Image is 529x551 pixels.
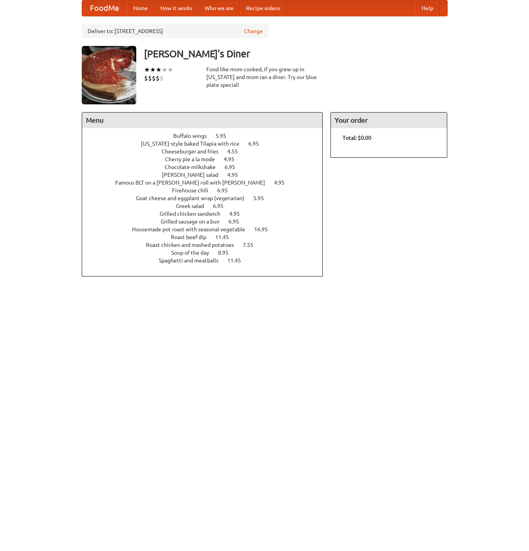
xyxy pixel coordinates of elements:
[274,180,292,186] span: 4.95
[144,65,150,74] li: ★
[146,242,242,248] span: Roast chicken and mashed potatoes
[162,65,167,74] li: ★
[152,74,156,83] li: $
[162,172,252,178] a: [PERSON_NAME] salad 4.95
[82,0,127,16] a: FoodMe
[254,226,276,232] span: 16.95
[227,257,249,264] span: 11.45
[218,250,236,256] span: 8.95
[331,113,447,128] h4: Your order
[240,0,286,16] a: Recipe videos
[206,65,323,89] div: Food like mom cooked, if you grew up in [US_STATE] and mom ran a diner. Try our blue plate special!
[154,0,199,16] a: How it works
[159,257,255,264] a: Spaghetti and meatballs 11.45
[165,156,249,162] a: Cherry pie a la mode 4.95
[132,226,282,232] a: Housemade pot roast with seasonal vegetable 16.95
[160,211,228,217] span: Grilled chicken sandwich
[115,180,273,186] span: Famous BLT on a [PERSON_NAME] roll with [PERSON_NAME]
[146,242,268,248] a: Roast chicken and mashed potatoes 7.55
[156,74,160,83] li: $
[229,211,248,217] span: 4.95
[160,74,163,83] li: $
[172,187,216,194] span: Firehouse chili
[343,135,371,141] b: Total: $0.00
[141,141,273,147] a: [US_STATE]-style baked Tilapia with rice 6.95
[165,156,223,162] span: Cherry pie a la mode
[213,203,231,209] span: 6.95
[82,46,136,104] img: angular.jpg
[171,234,214,240] span: Roast beef dip
[159,257,226,264] span: Spaghetti and meatballs
[172,187,242,194] a: Firehouse chili 6.95
[82,24,269,38] div: Deliver to: [STREET_ADDRESS]
[243,242,261,248] span: 7.55
[132,226,253,232] span: Housemade pot roast with seasonal vegetable
[160,211,254,217] a: Grilled chicken sandwich 4.95
[216,133,234,139] span: 5.95
[171,250,243,256] a: Soup of the day 8.95
[148,74,152,83] li: $
[215,234,237,240] span: 11.45
[161,218,253,225] a: Grilled sausage on a bun 6.95
[173,133,241,139] a: Buffalo wings 5.95
[167,65,173,74] li: ★
[244,27,263,35] a: Change
[248,141,267,147] span: 6.95
[415,0,439,16] a: Help
[176,203,238,209] a: Greek salad 6.95
[141,141,247,147] span: [US_STATE]-style baked Tilapia with rice
[144,46,448,62] h3: [PERSON_NAME]'s Diner
[171,250,217,256] span: Soup of the day
[227,172,246,178] span: 4.95
[217,187,236,194] span: 6.95
[165,164,223,170] span: Chocolate milkshake
[171,234,243,240] a: Roast beef dip 11.45
[115,180,299,186] a: Famous BLT on a [PERSON_NAME] roll with [PERSON_NAME] 4.95
[224,156,242,162] span: 4.95
[144,74,148,83] li: $
[136,195,252,201] span: Goat cheese and eggplant wrap (vegetarian)
[165,164,250,170] a: Chocolate milkshake 6.95
[162,148,226,155] span: Cheeseburger and fries
[156,65,162,74] li: ★
[199,0,240,16] a: Who we are
[227,148,246,155] span: 4.55
[82,113,323,128] h4: Menu
[162,148,252,155] a: Cheeseburger and fries 4.55
[176,203,212,209] span: Greek salad
[173,133,214,139] span: Buffalo wings
[127,0,154,16] a: Home
[253,195,272,201] span: 5.95
[162,172,226,178] span: [PERSON_NAME] salad
[225,164,243,170] span: 6.95
[136,195,278,201] a: Goat cheese and eggplant wrap (vegetarian) 5.95
[150,65,156,74] li: ★
[161,218,227,225] span: Grilled sausage on a bun
[228,218,247,225] span: 6.95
